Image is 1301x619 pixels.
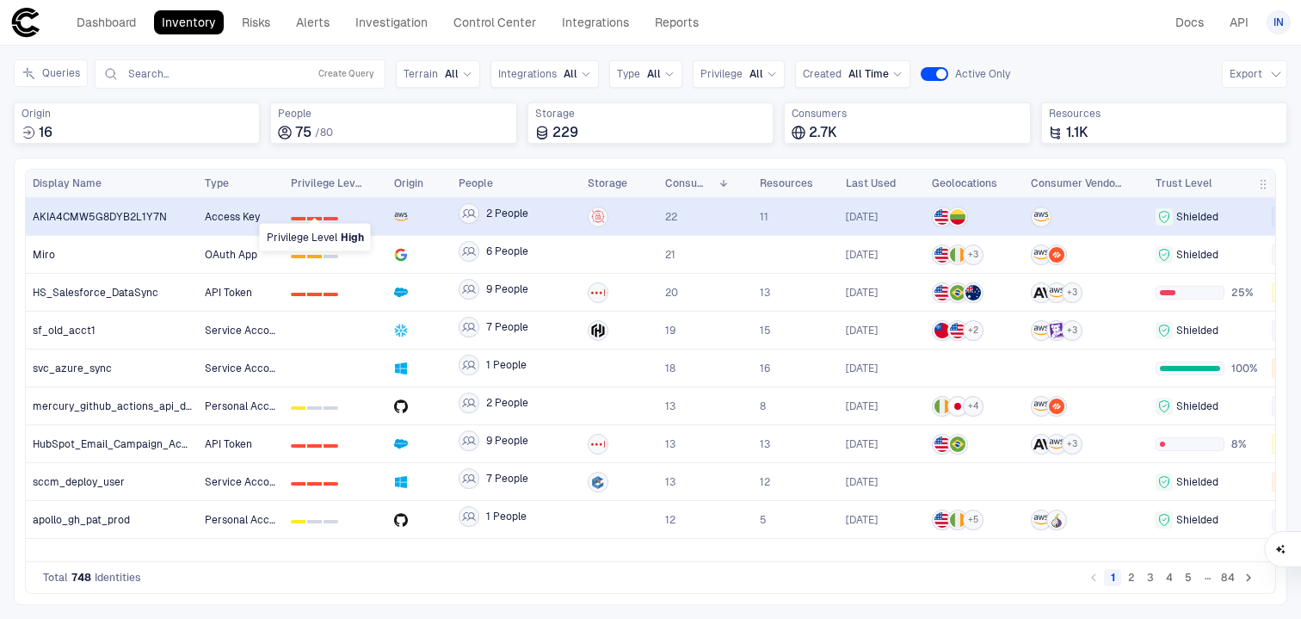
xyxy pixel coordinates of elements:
[1123,569,1140,586] button: Go to page 2
[848,67,889,81] span: All Time
[291,482,305,486] div: 0
[700,67,743,81] span: Privilege
[665,286,678,300] span: 20
[394,176,423,190] span: Origin
[749,67,763,81] span: All
[1240,569,1257,586] button: Go to next page
[205,400,317,412] span: Personal Access Token
[1199,569,1216,586] div: …
[307,482,322,486] div: 1
[1231,437,1258,451] span: 8%
[324,444,338,448] div: 2
[950,247,965,263] img: IE
[846,324,878,337] div: 18.4.2025 15:00:51
[1161,569,1178,586] button: Go to page 4
[934,512,950,528] img: US
[291,217,305,220] div: 0
[1049,247,1064,263] div: Palo Alto Networks
[968,514,978,526] span: + 5
[445,67,459,81] span: All
[234,10,278,34] a: Risks
[33,475,125,489] span: sccm_deploy_user
[846,248,878,262] span: [DATE]
[348,10,435,34] a: Investigation
[291,255,305,258] div: 0
[1176,475,1218,489] span: Shielded
[486,282,528,296] span: 9 People
[846,248,878,262] div: 23.10.2024 23:57:51
[320,127,333,139] span: 80
[934,285,950,300] img: US
[154,10,224,34] a: Inventory
[205,362,286,374] span: Service Account
[307,293,322,296] div: 1
[486,472,528,486] span: 7 People
[934,323,950,338] img: TW
[43,571,68,585] span: Total
[1156,176,1212,190] span: Trust Level
[205,514,317,526] span: Personal Access Token
[459,176,493,190] span: People
[1176,513,1218,527] span: Shielded
[846,210,878,224] div: 6.5.2025 15:02:26
[846,437,878,451] div: 17.2.2025 13:54:01
[934,209,950,225] img: US
[291,176,363,190] span: Privilege Level
[950,285,965,300] img: BR
[554,10,637,34] a: Integrations
[665,210,677,224] span: 22
[1049,323,1064,338] div: Datadog
[934,436,950,452] img: US
[486,320,528,334] span: 7 People
[760,475,770,489] span: 12
[291,406,305,410] div: 0
[846,399,878,413] div: 23.4.2025 11:57:13
[205,249,257,261] span: OAuth App
[950,512,965,528] img: IE
[1222,60,1287,88] button: Export
[1033,323,1049,338] div: AWS
[33,399,192,413] span: mercury_github_actions_api_dev
[324,255,338,258] div: 2
[552,124,578,141] span: 229
[1033,512,1049,528] div: AWS
[291,293,305,296] div: 0
[1176,324,1218,337] span: Shielded
[1066,124,1088,141] span: 1.1K‏
[665,248,675,262] span: 21
[270,102,516,144] div: Total employees associated with identities
[291,520,305,523] div: 0
[846,210,878,224] span: [DATE]
[307,406,322,410] div: 1
[69,10,144,34] a: Dashboard
[267,231,337,245] span: Privilege Level
[760,513,767,527] span: 5
[307,217,322,220] div: 1
[1231,362,1258,375] span: 100%
[1067,438,1077,450] span: + 3
[22,107,252,121] span: Origin
[295,124,311,141] span: 75
[33,248,55,262] span: Miro
[1041,102,1287,144] div: Total resources accessed or granted by identities
[1176,399,1218,413] span: Shielded
[33,513,130,527] span: apollo_gh_pat_prod
[1049,512,1064,528] div: Tor
[1049,285,1064,300] div: AWS
[1033,285,1049,300] div: Anthropic
[1084,567,1258,588] nav: pagination navigation
[205,476,286,488] span: Service Account
[934,399,950,414] img: IE
[1049,399,1064,414] div: Palo Alto Networks
[955,67,1010,81] span: Active Only
[950,323,965,338] img: US
[846,475,878,489] div: 18.2.2025 13:07:26
[846,286,878,300] span: [DATE]
[1273,15,1284,29] span: IN
[33,324,96,337] span: sf_old_acct1
[341,231,364,245] span: High
[1033,436,1049,452] div: Anthropic
[760,399,766,413] span: 8
[846,362,878,375] div: 18.2.2025 13:07:26
[950,399,965,414] img: JP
